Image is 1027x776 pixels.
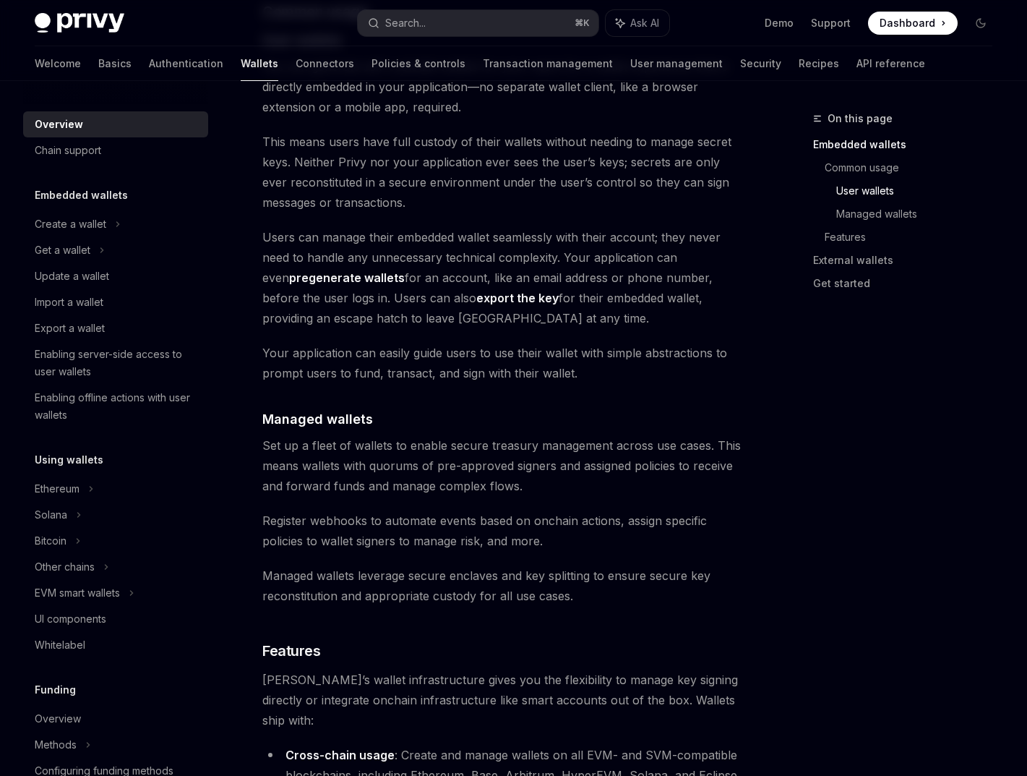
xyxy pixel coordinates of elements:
[35,187,128,204] h5: Embedded wallets
[765,16,794,30] a: Demo
[575,17,590,29] span: ⌘ K
[35,116,83,133] div: Overview
[262,132,747,213] span: This means users have full custody of their wallets without needing to manage secret keys. Neithe...
[811,16,851,30] a: Support
[35,636,85,654] div: Whitelabel
[23,315,208,341] a: Export a wallet
[23,137,208,163] a: Chain support
[813,249,1004,272] a: External wallets
[23,632,208,658] a: Whitelabel
[262,343,747,383] span: Your application can easily guide users to use their wallet with simple abstractions to prompt us...
[836,202,1004,226] a: Managed wallets
[35,142,101,159] div: Chain support
[476,291,559,306] a: export the key
[285,748,395,762] strong: Cross-chain usage
[35,242,90,259] div: Get a wallet
[385,14,426,32] div: Search...
[358,10,598,36] button: Search...⌘K
[262,670,747,730] span: [PERSON_NAME]’s wallet infrastructure gives you the flexibility to manage key signing directly or...
[35,13,124,33] img: dark logo
[630,46,723,81] a: User management
[35,346,199,380] div: Enabling server-side access to user wallets
[880,16,935,30] span: Dashboard
[23,263,208,289] a: Update a wallet
[813,272,1004,295] a: Get started
[296,46,354,81] a: Connectors
[35,320,105,337] div: Export a wallet
[35,389,199,424] div: Enabling offline actions with user wallets
[262,435,747,496] span: Set up a fleet of wallets to enable secure treasury management across use cases. This means walle...
[149,46,223,81] a: Authentication
[606,10,669,36] button: Ask AI
[98,46,132,81] a: Basics
[262,56,747,117] span: You can generate self-custodial wallets for your users for a wallet experience that is directly e...
[35,610,106,628] div: UI components
[262,511,747,551] span: Register webhooks to automate events based on onchain actions, assign specific policies to wallet...
[262,227,747,328] span: Users can manage their embedded wallet seamlessly with their account; they never need to handle a...
[35,480,80,498] div: Ethereum
[23,606,208,632] a: UI components
[813,133,1004,156] a: Embedded wallets
[35,710,81,728] div: Overview
[35,268,109,285] div: Update a wallet
[371,46,465,81] a: Policies & controls
[740,46,781,81] a: Security
[825,226,1004,249] a: Features
[35,681,76,699] h5: Funding
[35,736,77,754] div: Methods
[825,156,1004,179] a: Common usage
[35,216,106,233] div: Create a wallet
[35,532,66,550] div: Bitcoin
[35,506,67,524] div: Solana
[23,289,208,315] a: Import a wallet
[262,409,373,429] span: Managed wallets
[799,46,839,81] a: Recipes
[23,706,208,732] a: Overview
[35,46,81,81] a: Welcome
[289,270,405,286] a: pregenerate wallets
[35,451,103,469] h5: Using wallets
[35,584,120,602] div: EVM smart wallets
[35,558,95,576] div: Other chains
[856,46,925,81] a: API reference
[262,566,747,606] span: Managed wallets leverage secure enclaves and key splitting to ensure secure key reconstitution an...
[35,294,103,311] div: Import a wallet
[483,46,613,81] a: Transaction management
[23,111,208,137] a: Overview
[630,16,659,30] span: Ask AI
[241,46,278,81] a: Wallets
[262,641,320,661] span: Features
[836,179,1004,202] a: User wallets
[969,12,992,35] button: Toggle dark mode
[23,341,208,385] a: Enabling server-side access to user wallets
[23,385,208,428] a: Enabling offline actions with user wallets
[868,12,958,35] a: Dashboard
[828,110,893,127] span: On this page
